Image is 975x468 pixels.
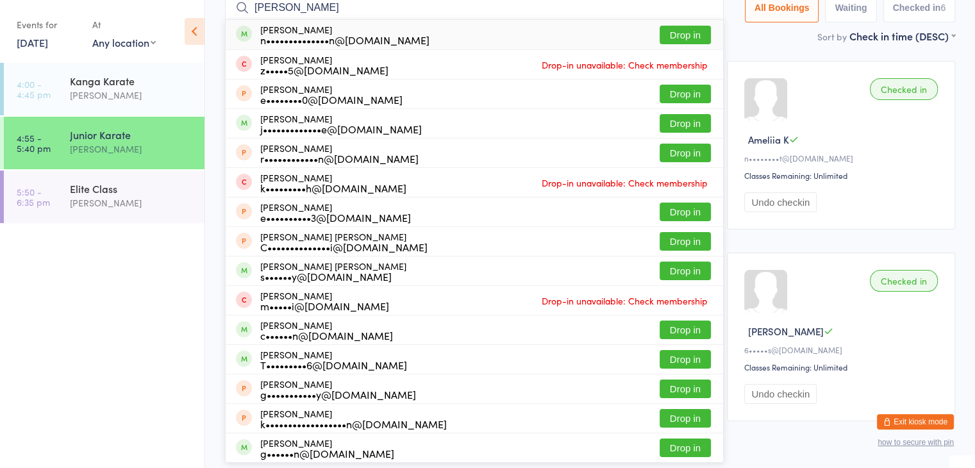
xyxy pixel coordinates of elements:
[538,291,711,310] span: Drop-in unavailable: Check membership
[260,84,403,104] div: [PERSON_NAME]
[748,324,824,338] span: [PERSON_NAME]
[4,171,204,223] a: 5:50 -6:35 pmElite Class[PERSON_NAME]
[92,14,156,35] div: At
[538,173,711,192] span: Drop-in unavailable: Check membership
[70,181,194,196] div: Elite Class
[744,344,942,355] div: 6•••••s@[DOMAIN_NAME]
[260,202,411,222] div: [PERSON_NAME]
[660,439,711,457] button: Drop in
[660,262,711,280] button: Drop in
[817,30,847,43] label: Sort by
[260,143,419,163] div: [PERSON_NAME]
[260,172,406,193] div: [PERSON_NAME]
[70,128,194,142] div: Junior Karate
[660,203,711,221] button: Drop in
[748,133,789,146] span: Ameliia K
[260,438,394,458] div: [PERSON_NAME]
[260,124,422,134] div: j•••••••••••••e@[DOMAIN_NAME]
[260,389,416,399] div: g•••••••••••y@[DOMAIN_NAME]
[260,301,389,311] div: m•••••i@[DOMAIN_NAME]
[660,26,711,44] button: Drop in
[260,35,429,45] div: n••••••••••••••n@[DOMAIN_NAME]
[870,270,938,292] div: Checked in
[70,74,194,88] div: Kanga Karate
[4,117,204,169] a: 4:55 -5:40 pmJunior Karate[PERSON_NAME]
[92,35,156,49] div: Any location
[260,320,393,340] div: [PERSON_NAME]
[660,321,711,339] button: Drop in
[17,79,51,99] time: 4:00 - 4:45 pm
[660,85,711,103] button: Drop in
[877,414,954,430] button: Exit kiosk mode
[744,153,942,163] div: n••••••••t@[DOMAIN_NAME]
[260,183,406,193] div: k•••••••••h@[DOMAIN_NAME]
[17,35,48,49] a: [DATE]
[260,212,411,222] div: e••••••••••3@[DOMAIN_NAME]
[260,54,388,75] div: [PERSON_NAME]
[744,362,942,372] div: Classes Remaining: Unlimited
[660,350,711,369] button: Drop in
[260,113,422,134] div: [PERSON_NAME]
[17,133,51,153] time: 4:55 - 5:40 pm
[260,242,428,252] div: C••••••••••••••i@[DOMAIN_NAME]
[660,114,711,133] button: Drop in
[70,88,194,103] div: [PERSON_NAME]
[260,153,419,163] div: r••••••••••••n@[DOMAIN_NAME]
[260,65,388,75] div: z•••••5@[DOMAIN_NAME]
[744,170,942,181] div: Classes Remaining: Unlimited
[660,232,711,251] button: Drop in
[260,349,407,370] div: [PERSON_NAME]
[870,78,938,100] div: Checked in
[849,29,955,43] div: Check in time (DESC)
[260,231,428,252] div: [PERSON_NAME] [PERSON_NAME]
[70,142,194,156] div: [PERSON_NAME]
[940,3,946,13] div: 6
[260,408,447,429] div: [PERSON_NAME]
[4,63,204,115] a: 4:00 -4:45 pmKanga Karate[PERSON_NAME]
[878,438,954,447] button: how to secure with pin
[260,448,394,458] div: g••••••n@[DOMAIN_NAME]
[260,24,429,45] div: [PERSON_NAME]
[260,290,389,311] div: [PERSON_NAME]
[260,360,407,370] div: T•••••••••6@[DOMAIN_NAME]
[660,380,711,398] button: Drop in
[744,192,817,212] button: Undo checkin
[260,330,393,340] div: c••••••n@[DOMAIN_NAME]
[538,55,711,74] span: Drop-in unavailable: Check membership
[744,384,817,404] button: Undo checkin
[260,419,447,429] div: k••••••••••••••••••n@[DOMAIN_NAME]
[260,261,406,281] div: [PERSON_NAME] [PERSON_NAME]
[260,271,406,281] div: s••••••y@[DOMAIN_NAME]
[70,196,194,210] div: [PERSON_NAME]
[260,94,403,104] div: e••••••••0@[DOMAIN_NAME]
[660,409,711,428] button: Drop in
[17,14,79,35] div: Events for
[260,379,416,399] div: [PERSON_NAME]
[660,144,711,162] button: Drop in
[17,187,50,207] time: 5:50 - 6:35 pm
